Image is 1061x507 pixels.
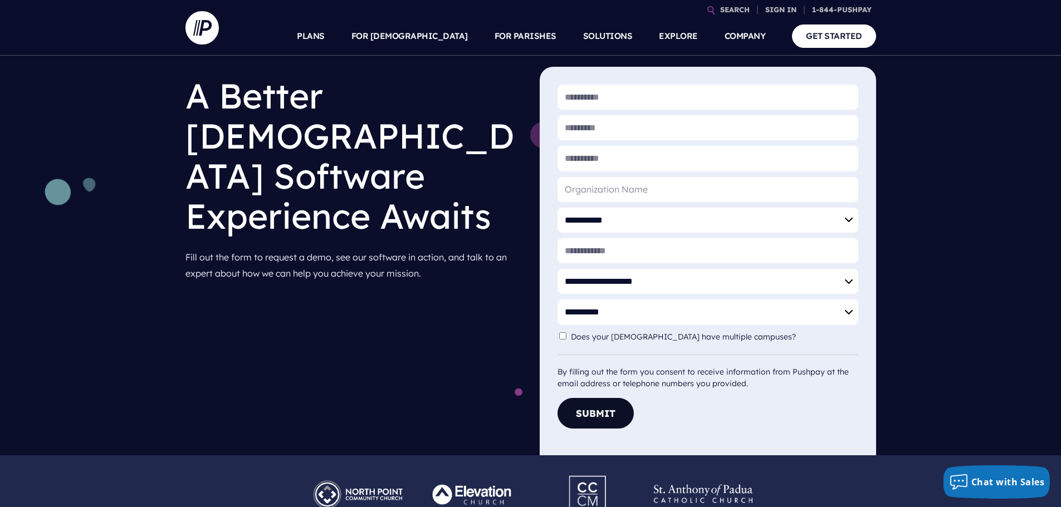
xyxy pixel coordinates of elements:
[583,17,633,56] a: SOLUTIONS
[185,67,522,245] h1: A Better [DEMOGRAPHIC_DATA] Software Experience Awaits
[495,17,556,56] a: FOR PARISHES
[415,474,531,485] picture: Pushpay_Logo__Elevation
[351,17,468,56] a: FOR [DEMOGRAPHIC_DATA]
[659,17,698,56] a: EXPLORE
[943,465,1050,499] button: Chat with Sales
[792,24,876,47] a: GET STARTED
[646,474,761,485] picture: Pushpay_Logo__StAnthony
[185,245,522,286] p: Fill out the form to request a demo, see our software in action, and talk to an expert about how ...
[971,476,1045,488] span: Chat with Sales
[558,398,634,429] button: Submit
[548,469,628,480] picture: Pushpay_Logo__CCM
[297,17,325,56] a: PLANS
[558,177,858,202] input: Organization Name
[725,17,766,56] a: COMPANY
[558,355,858,390] div: By filling out the form you consent to receive information from Pushpay at the email address or t...
[300,474,415,485] picture: Pushpay_Logo__NorthPoint
[571,332,801,342] label: Does your [DEMOGRAPHIC_DATA] have multiple campuses?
